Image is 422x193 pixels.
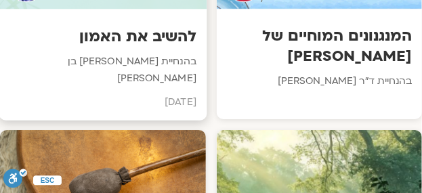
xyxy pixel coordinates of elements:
h3: להשיב את האמון [9,26,196,47]
p: בהנחיית ד"ר [PERSON_NAME] [227,73,413,89]
p: בהנחיית [PERSON_NAME] בן [PERSON_NAME] [9,53,196,87]
p: [DATE] [9,93,196,110]
h3: המנגנונים המוחיים של [PERSON_NAME] [227,26,413,66]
